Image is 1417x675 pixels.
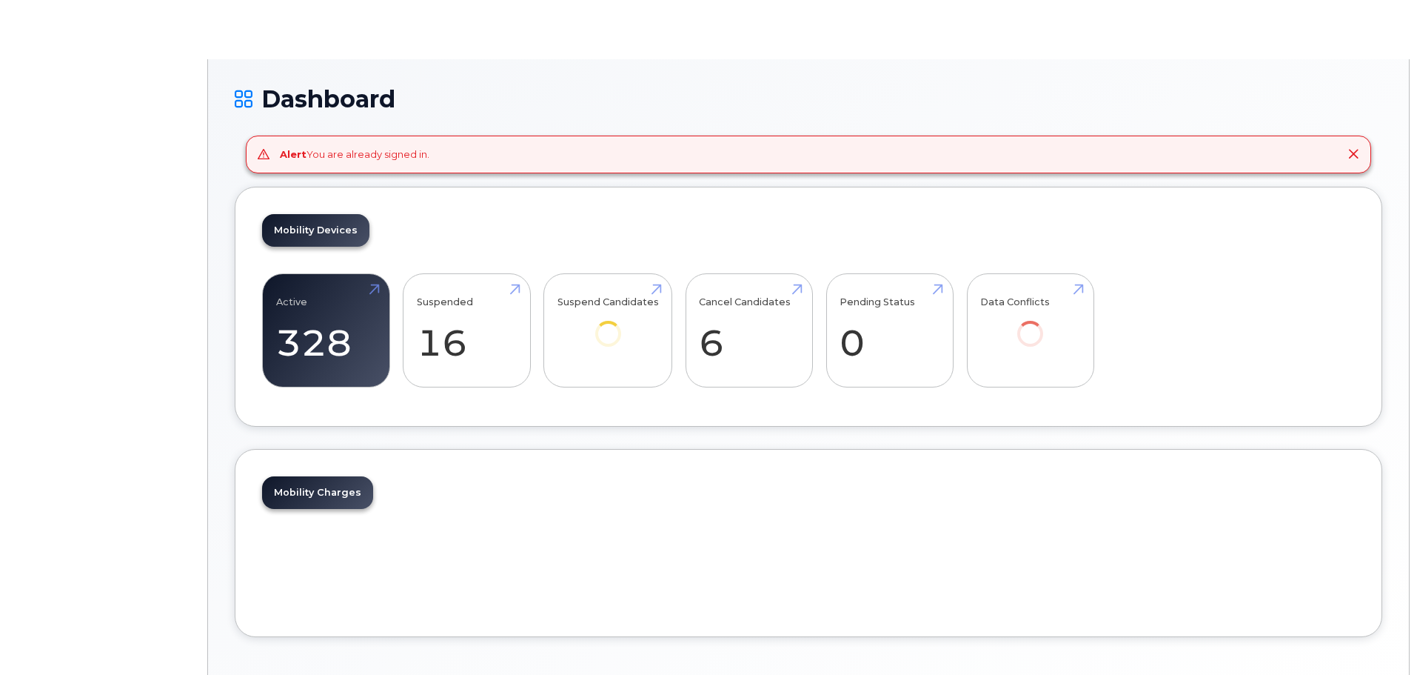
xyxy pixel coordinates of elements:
a: Data Conflicts [980,282,1080,367]
strong: Alert [280,148,306,160]
a: Mobility Charges [262,476,373,509]
a: Suspended 16 [417,282,517,379]
a: Mobility Devices [262,214,369,247]
a: Suspend Candidates [557,282,659,367]
h1: Dashboard [235,86,1382,112]
a: Active 328 [276,282,376,379]
div: You are already signed in. [280,147,429,162]
a: Cancel Candidates 6 [699,282,799,379]
a: Pending Status 0 [840,282,939,379]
